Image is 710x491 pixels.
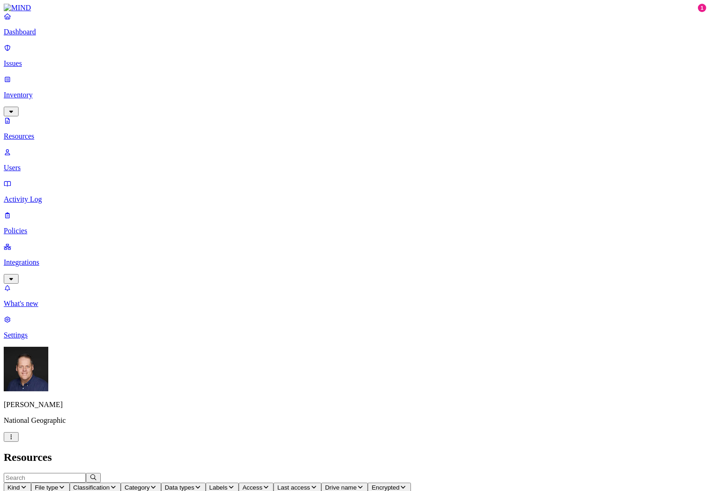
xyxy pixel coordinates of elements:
[4,132,706,140] p: Resources
[4,91,706,99] p: Inventory
[7,484,20,491] span: Kind
[242,484,262,491] span: Access
[325,484,357,491] span: Drive name
[4,300,706,308] p: What's new
[73,484,110,491] span: Classification
[4,28,706,36] p: Dashboard
[4,59,706,68] p: Issues
[4,227,706,235] p: Policies
[4,75,706,115] a: Inventory
[4,242,706,282] a: Integrations
[277,484,310,491] span: Last access
[4,284,706,308] a: What's new
[4,451,706,464] h2: Resources
[165,484,195,491] span: Data types
[4,347,48,391] img: Mark DeCarlo
[4,331,706,339] p: Settings
[4,164,706,172] p: Users
[4,4,706,12] a: MIND
[4,473,86,483] input: Search
[209,484,228,491] span: Labels
[4,315,706,339] a: Settings
[124,484,150,491] span: Category
[698,4,706,12] div: 1
[4,416,706,425] p: National Geographic
[371,484,399,491] span: Encrypted
[4,116,706,140] a: Resources
[4,148,706,172] a: Users
[4,401,706,409] p: [PERSON_NAME]
[4,12,706,36] a: Dashboard
[4,4,31,12] img: MIND
[4,179,706,204] a: Activity Log
[4,195,706,204] p: Activity Log
[4,44,706,68] a: Issues
[4,258,706,267] p: Integrations
[4,211,706,235] a: Policies
[35,484,58,491] span: File type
